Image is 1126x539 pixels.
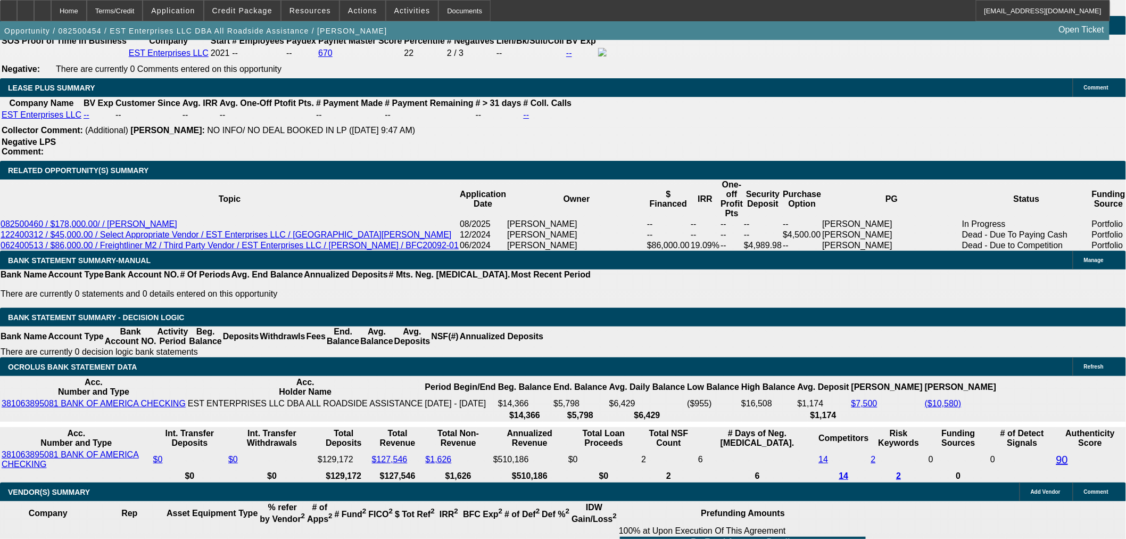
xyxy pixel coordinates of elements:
td: ($955) [686,398,740,409]
b: FICO [369,510,393,519]
th: Competitors [818,428,869,448]
th: $129,172 [317,471,370,481]
sup: 2 [454,508,458,516]
th: Total Loan Proceeds [568,428,640,448]
th: Beg. Balance [498,377,552,397]
td: -- [690,219,720,230]
th: Risk Keywords [871,428,927,448]
img: facebook-icon.png [598,48,607,56]
th: Annualized Deposits [303,269,388,280]
span: Bank Statement Summary - Decision Logic [8,313,185,322]
span: Opportunity / 082500454 / EST Enterprises LLC DBA All Roadside Assistance / [PERSON_NAME] [4,27,387,35]
a: $7,500 [851,399,877,408]
a: Open Ticket [1055,21,1108,39]
p: There are currently 0 statements and 0 details entered on this opportunity [1,289,591,299]
td: [DATE] - [DATE] [425,398,496,409]
td: $16,508 [741,398,796,409]
div: $510,186 [493,455,566,464]
sup: 2 [536,508,540,516]
td: [PERSON_NAME] [822,240,962,251]
span: OCROLUS BANK STATEMENT DATA [8,363,137,371]
td: -- [743,230,782,240]
td: 2021 [210,47,230,59]
td: -- [286,47,317,59]
th: # Of Periods [180,269,231,280]
td: -- [647,230,690,240]
th: $1,626 [425,471,492,481]
th: Low Balance [686,377,740,397]
th: Acc. Holder Name [187,377,424,397]
sup: 2 [566,508,569,516]
b: IDW Gain/Loss [572,503,617,524]
td: [PERSON_NAME] [507,219,647,230]
b: % refer by Vendor [260,503,305,524]
th: $14,366 [498,410,552,421]
span: VENDOR(S) SUMMARY [8,488,90,496]
b: # Negatives [447,36,494,45]
th: PG [822,179,962,219]
th: Account Type [47,269,104,280]
b: [PERSON_NAME]: [130,126,205,135]
th: Most Recent Period [511,269,591,280]
td: -- [720,230,743,240]
td: -- [496,47,565,59]
b: Def % [542,510,569,519]
th: Beg. Balance [188,326,222,347]
b: BFC Exp [463,510,502,519]
th: High Balance [741,377,796,397]
span: Comment [1084,489,1108,495]
button: Actions [340,1,385,21]
a: 062400513 / $86,000.00 / Freightliner M2 / Third Party Vendor / EST Enterprises LLC / [PERSON_NAM... [1,241,459,250]
td: $0 [568,450,640,470]
a: ($10,580) [925,399,962,408]
th: [PERSON_NAME] [924,377,997,397]
th: IRR [690,179,720,219]
span: Resources [289,6,331,15]
th: Owner [507,179,647,219]
b: # > 31 days [476,99,521,108]
th: Avg. End Balance [231,269,304,280]
b: Percentile [404,36,445,45]
th: Account Type [47,326,104,347]
td: 2 [641,450,697,470]
a: 14 [818,455,828,464]
a: -- [84,110,89,119]
b: Paynet Master Score [318,36,402,45]
b: BV Exp [566,36,596,45]
b: Asset Equipment Type [167,509,258,518]
td: -- [182,110,218,120]
th: Status [962,179,1091,219]
th: Period Begin/End [425,377,496,397]
th: Bank Account NO. [104,269,180,280]
a: 14 [839,471,849,480]
th: Total Non-Revenue [425,428,492,448]
sup: 2 [430,508,434,516]
td: 06/2024 [459,240,507,251]
th: Deposits [222,326,260,347]
a: 122400312 / $45,000.00 / Select Appropriate Vendor / EST Enterprises LLC / [GEOGRAPHIC_DATA][PERS... [1,230,452,239]
td: 0 [928,450,989,470]
th: Total Revenue [371,428,424,448]
th: Avg. Balance [360,326,393,347]
b: Rep [121,509,137,518]
td: [PERSON_NAME] [822,230,962,240]
th: $1,174 [797,410,850,421]
td: Portfolio [1091,219,1126,230]
td: -- [690,230,720,240]
td: Portfolio [1091,230,1126,240]
th: Authenticity Score [1056,428,1125,448]
sup: 2 [389,508,393,516]
th: Int. Transfer Deposits [153,428,227,448]
span: -- [232,48,238,58]
b: Lien/Bk/Suit/Coll [496,36,564,45]
th: Funding Source [1091,179,1126,219]
th: [PERSON_NAME] [851,377,923,397]
th: $6,429 [609,410,686,421]
td: -- [720,219,743,230]
th: $0 [568,471,640,481]
td: $6,429 [609,398,686,409]
a: 670 [318,48,333,58]
span: Application [151,6,195,15]
a: $0 [153,455,163,464]
th: End. Balance [326,326,360,347]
